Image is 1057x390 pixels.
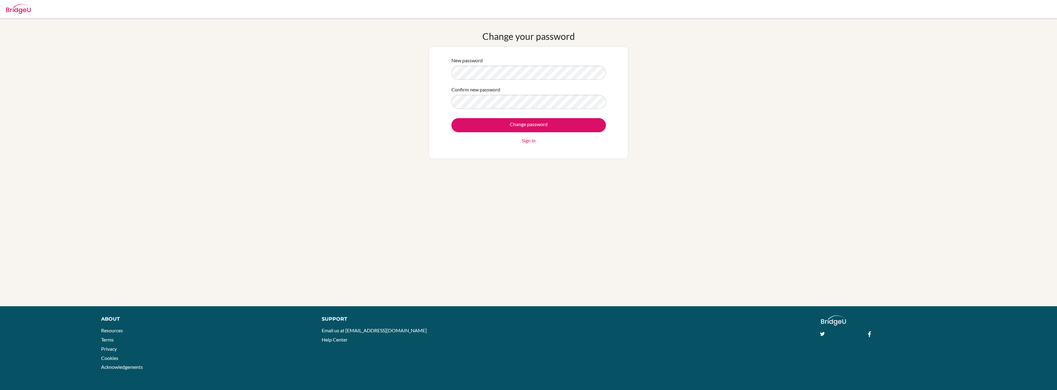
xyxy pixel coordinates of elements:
div: About [101,315,308,323]
label: Confirm new password [451,86,500,93]
img: Bridge-U [6,4,31,14]
h1: Change your password [482,31,575,42]
a: Sign in [522,137,536,144]
a: Cookies [101,355,118,361]
a: Email us at [EMAIL_ADDRESS][DOMAIN_NAME] [322,327,427,333]
img: logo_white@2x-f4f0deed5e89b7ecb1c2cc34c3e3d731f90f0f143d5ea2071677605dd97b5244.png [821,315,846,326]
a: Privacy [101,346,117,352]
a: Acknowledgements [101,364,143,370]
a: Resources [101,327,123,333]
div: Support [322,315,519,323]
label: New password [451,57,483,64]
input: Change password [451,118,606,132]
a: Terms [101,337,114,342]
a: Help Center [322,337,348,342]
